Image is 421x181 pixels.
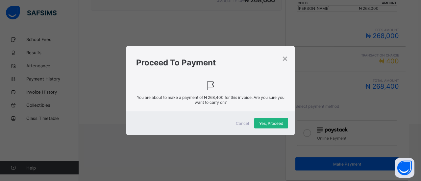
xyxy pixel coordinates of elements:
div: × [282,53,288,64]
span: ₦ 268,400 [204,95,224,100]
button: Open asap [395,158,414,178]
span: You are about to make a payment of for this invoice. Are you sure you want to carry on? [136,95,285,105]
span: Yes, Proceed [259,121,283,126]
span: Cancel [236,121,249,126]
h1: Proceed To Payment [136,58,285,67]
